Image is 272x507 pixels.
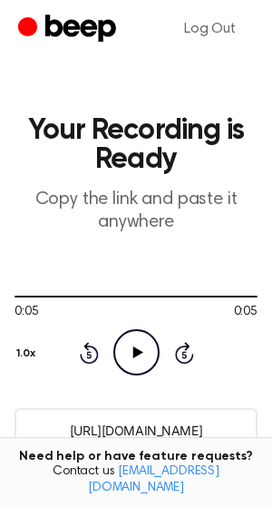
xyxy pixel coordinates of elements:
[88,465,219,494] a: [EMAIL_ADDRESS][DOMAIN_NAME]
[15,116,257,174] h1: Your Recording is Ready
[15,303,38,322] span: 0:05
[18,12,121,47] a: Beep
[11,464,261,496] span: Contact us
[166,7,254,51] a: Log Out
[234,303,257,322] span: 0:05
[15,338,43,369] button: 1.0x
[15,189,257,234] p: Copy the link and paste it anywhere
